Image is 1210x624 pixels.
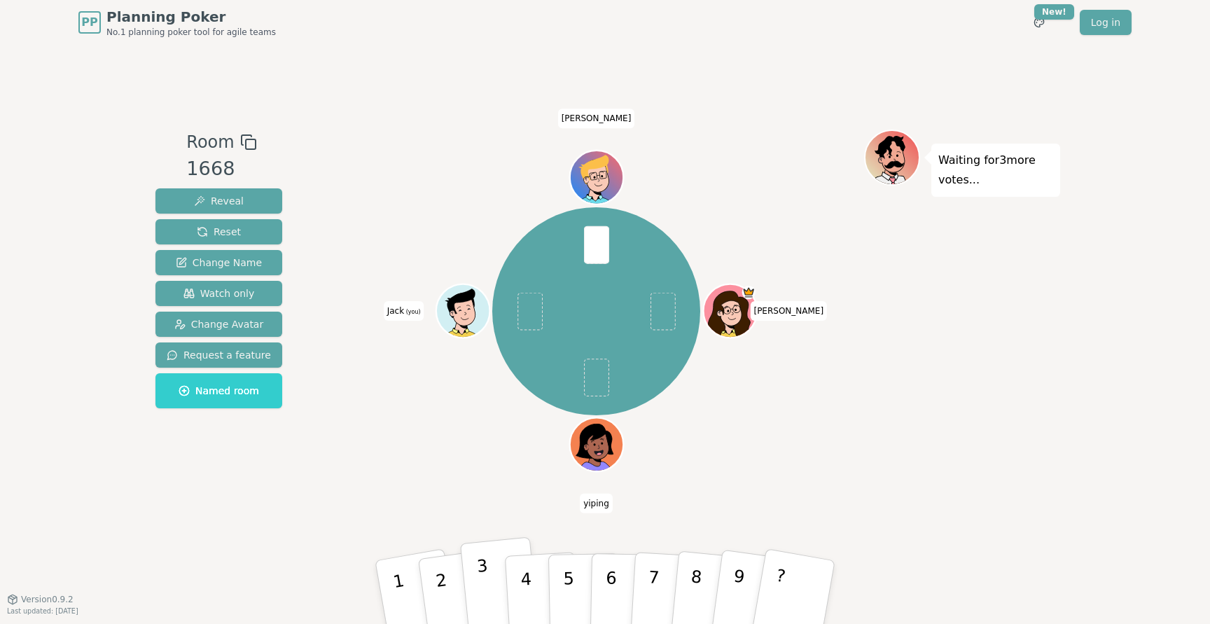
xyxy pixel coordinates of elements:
span: Click to change your name [384,301,424,321]
button: New! [1027,10,1052,35]
div: 1668 [186,155,256,183]
span: (you) [404,309,421,315]
span: Named room [179,384,259,398]
span: Watch only [183,286,255,300]
span: Zach is the host [742,286,755,299]
button: Reset [155,219,282,244]
button: Change Name [155,250,282,275]
span: Click to change your name [558,109,635,128]
span: Change Avatar [174,317,264,331]
span: Planning Poker [106,7,276,27]
button: Watch only [155,281,282,306]
button: Request a feature [155,342,282,368]
span: PP [81,14,97,31]
div: New! [1034,4,1074,20]
span: Request a feature [167,348,271,362]
span: Click to change your name [750,301,827,321]
span: Click to change your name [580,494,613,513]
button: Reveal [155,188,282,214]
button: Click to change your avatar [438,286,488,336]
span: Reset [197,225,241,239]
span: Last updated: [DATE] [7,607,78,615]
a: Log in [1080,10,1132,35]
span: Room [186,130,234,155]
span: Change Name [176,256,262,270]
button: Named room [155,373,282,408]
button: Change Avatar [155,312,282,337]
span: Version 0.9.2 [21,594,74,605]
span: No.1 planning poker tool for agile teams [106,27,276,38]
a: PPPlanning PokerNo.1 planning poker tool for agile teams [78,7,276,38]
p: Waiting for 3 more votes... [938,151,1053,190]
span: Reveal [194,194,244,208]
button: Version0.9.2 [7,594,74,605]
